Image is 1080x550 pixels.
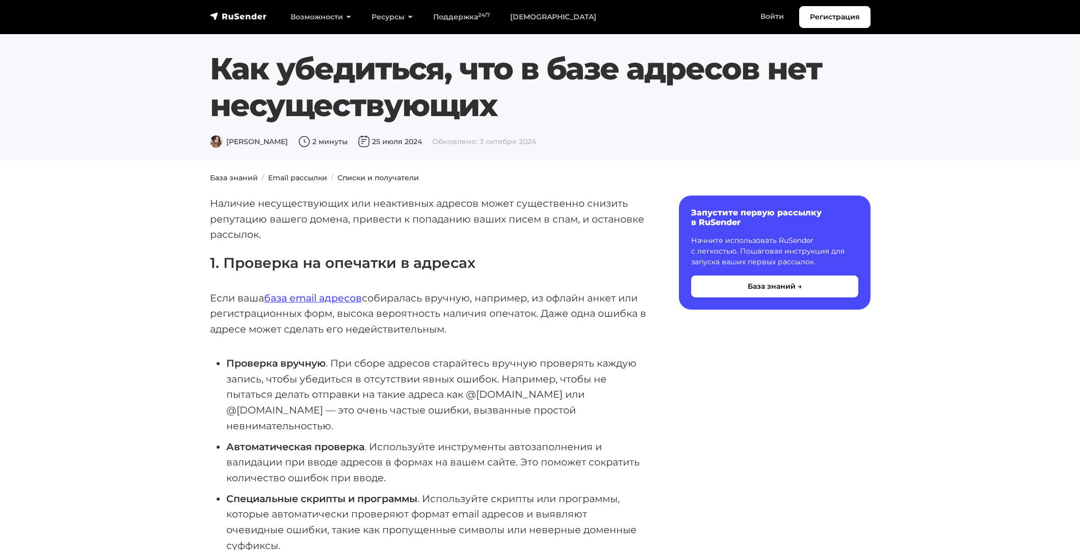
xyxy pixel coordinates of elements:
[432,137,536,146] span: Обновлено: 3 октября 2024
[268,173,327,182] a: Email рассылки
[210,50,871,124] h1: Как убедиться, что в базе адресов нет несуществующих
[298,137,348,146] span: 2 минуты
[226,355,646,434] li: . При сборе адресов старайтесь вручную проверять каждую запись, чтобы убедиться в отсутствии явны...
[750,6,794,27] a: Войти
[210,254,476,271] strong: 1. Проверка на опечатки в адресах
[210,290,646,337] p: Если ваша собиралась вручную, например, из офлайн анкет или регистрационных форм, высока вероятно...
[691,208,858,227] h6: Запустите первую рассылку в RuSender
[691,235,858,267] p: Начните использовать RuSender с легкостью. Пошаговая инструкция для запуска ваших первых рассылок.
[210,11,267,21] img: RuSender
[280,7,361,28] a: Возможности
[691,276,858,297] button: База знаний →
[226,492,417,505] strong: Специальные скрипты и программы
[337,173,419,182] a: Списки и получатели
[204,173,877,183] nav: breadcrumb
[478,12,490,18] sup: 24/7
[226,441,364,453] strong: Автоматическая проверка
[210,173,258,182] a: База знаний
[423,7,500,28] a: Поддержка24/7
[679,196,871,310] a: Запустите первую рассылку в RuSender Начните использовать RuSender с легкостью. Пошаговая инструк...
[361,7,423,28] a: Ресурсы
[358,135,370,148] img: Дата публикации
[210,137,288,146] span: [PERSON_NAME]
[799,6,871,28] a: Регистрация
[226,439,646,486] li: . Используйте инструменты автозаполнения и валидации при вводе адресов в формах на вашем сайте. Э...
[298,135,310,148] img: Время чтения
[226,357,326,369] strong: Проверка вручную
[358,137,422,146] span: 25 июля 2024
[210,196,646,242] p: Наличие несуществующих или неактивных адресов может существенно снизить репутацию вашего домена, ...
[500,7,607,28] a: [DEMOGRAPHIC_DATA]
[264,292,362,304] a: база email адресов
